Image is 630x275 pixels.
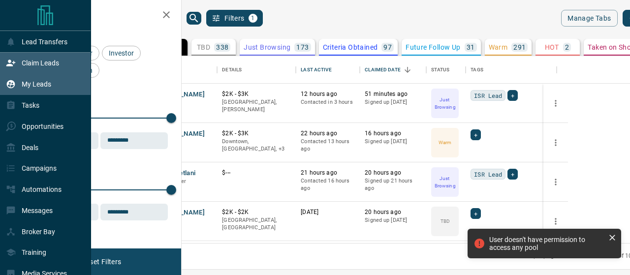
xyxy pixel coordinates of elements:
p: [GEOGRAPHIC_DATA], [GEOGRAPHIC_DATA] [222,216,291,232]
p: Contacted 16 hours ago [301,177,355,192]
p: 2 [565,44,569,51]
div: + [507,169,518,180]
p: Just Browsing [432,96,458,111]
div: Status [431,56,449,84]
div: Claimed Date [360,56,426,84]
span: ISR Lead [474,91,502,100]
p: Signed up [DATE] [365,138,421,146]
p: Etobicoke, North York, Toronto [222,138,291,153]
button: Filters1 [206,10,263,27]
button: more [548,214,563,229]
p: 22 hours ago [301,129,355,138]
p: 16 hours ago [365,129,421,138]
p: Signed up [DATE] [365,98,421,106]
div: + [507,90,518,101]
span: + [511,169,514,179]
span: + [511,91,514,100]
span: ISR Lead [474,169,502,179]
div: + [471,208,481,219]
p: $--- [222,169,291,177]
p: 20 hours ago [365,208,421,216]
p: 338 [216,44,228,51]
p: $2K - $2K [222,208,291,216]
div: + [471,129,481,140]
button: search button [187,12,201,25]
span: + [474,209,477,218]
p: 20 hours ago [365,169,421,177]
p: TBD [441,217,450,225]
p: [GEOGRAPHIC_DATA], [PERSON_NAME] [222,98,291,114]
p: 31 [467,44,475,51]
p: Contacted 13 hours ago [301,138,355,153]
span: Investor [105,49,137,57]
p: [DATE] [301,208,355,216]
p: Just Browsing [432,175,458,189]
div: Claimed Date [365,56,401,84]
p: 291 [513,44,526,51]
span: 1 [250,15,256,22]
p: 173 [296,44,309,51]
p: HOT [545,44,559,51]
button: Sort [401,63,414,77]
div: Last Active [296,56,360,84]
div: Last Active [301,56,331,84]
p: Contacted in 3 hours [301,98,355,106]
p: Signed up [DATE] [365,216,421,224]
div: Status [426,56,466,84]
p: Warm [439,139,451,146]
div: Details [217,56,296,84]
p: Warm [489,44,508,51]
p: Signed up 21 hours ago [365,177,421,192]
h2: Filters [31,10,171,22]
p: TBD [197,44,210,51]
button: Manage Tabs [561,10,617,27]
p: Future Follow Up [406,44,460,51]
button: more [548,96,563,111]
div: Tags [466,56,557,84]
span: + [474,130,477,140]
p: 21 hours ago [301,169,355,177]
p: $2K - $3K [222,90,291,98]
p: Just Browsing [244,44,290,51]
p: 12 hours ago [301,90,355,98]
button: more [548,135,563,150]
div: Details [222,56,242,84]
div: Investor [102,46,141,61]
div: Name [148,56,217,84]
p: 97 [383,44,392,51]
p: $2K - $3K [222,129,291,138]
p: Criteria Obtained [323,44,378,51]
p: 51 minutes ago [365,90,421,98]
div: User doesn't have permission to access any pool [489,236,604,251]
button: Reset Filters [75,253,127,270]
button: more [548,175,563,189]
div: Tags [471,56,483,84]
